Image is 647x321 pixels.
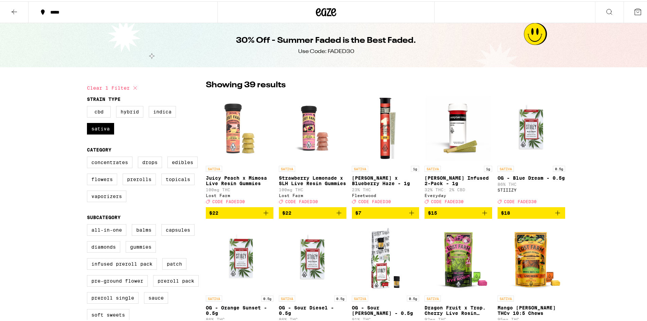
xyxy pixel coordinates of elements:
span: $7 [355,209,361,214]
span: CODE FADED30 [431,198,464,202]
p: OG - Blue Dream - 0.5g [498,174,565,179]
span: CODE FADED30 [358,198,391,202]
p: OG - Sour [PERSON_NAME] - 0.5g [352,304,419,315]
span: CODE FADED30 [212,198,245,202]
img: Lost Farm - Strawberry Lemonade x SLH Live Resin Gummies [279,93,346,161]
label: Prerolls [123,172,156,184]
div: Lost Farm [206,192,273,196]
p: SATIVA [279,294,295,300]
label: Preroll Single [87,291,139,302]
img: STIIIZY - OG - Orange Sunset - 0.5g [206,223,273,291]
div: Lost Farm [279,192,346,196]
a: Open page for Strawberry Lemonade x SLH Live Resin Gummies from Lost Farm [279,93,346,206]
label: CBD [87,105,111,116]
label: Preroll Pack [153,274,199,285]
button: Clear 1 filter [87,78,139,95]
label: Topicals [161,172,195,184]
label: Balms [132,223,156,234]
p: SATIVA [352,294,368,300]
label: Diamonds [87,240,120,251]
a: Open page for Jack Herer Infused 2-Pack - 1g from Everyday [425,93,492,206]
span: $22 [282,209,291,214]
label: Soft Sweets [87,308,129,319]
p: 100mg THC [279,186,346,191]
p: Showing 39 results [206,78,286,90]
p: Dragon Fruit x Trop. Cherry Live Rosin Chews [425,304,492,315]
div: Use Code: FADED30 [298,47,354,54]
p: 95mg THC [498,316,565,320]
p: Juicy Peach x Mimosa Live Resin Gummies [206,174,273,185]
label: Sativa [87,122,114,133]
span: CODE FADED30 [285,198,318,202]
img: STIIIZY - OG - Sour Tangie - 0.5g [352,223,419,291]
p: [PERSON_NAME] x Blueberry Haze - 1g [352,174,419,185]
p: Strawberry Lemonade x SLH Live Resin Gummies [279,174,346,185]
img: Lost Farm - Dragon Fruit x Trop. Cherry Live Rosin Chews [425,223,492,291]
div: Fleetwood [352,192,419,196]
p: 23% THC [352,186,419,191]
img: STIIIZY - OG - Sour Diesel - 0.5g [279,223,346,291]
label: Sauce [144,291,168,302]
p: 91% THC [352,316,419,320]
img: Fleetwood - Jack Herer x Blueberry Haze - 1g [352,93,419,161]
p: 100mg THC [206,186,273,191]
a: Open page for OG - Blue Dream - 0.5g from STIIIZY [498,93,565,206]
label: Capsules [161,223,195,234]
p: OG - Sour Diesel - 0.5g [279,304,346,315]
a: Open page for Jack Herer x Blueberry Haze - 1g from Fleetwood [352,93,419,206]
label: Hybrid [116,105,143,116]
p: 32% THC: 2% CBD [425,186,492,191]
p: SATIVA [425,294,441,300]
label: Vaporizers [87,189,126,201]
span: $18 [501,209,510,214]
p: SATIVA [425,164,441,171]
img: STIIIZY - OG - Blue Dream - 0.5g [498,93,565,161]
p: 92mg THC [425,316,492,320]
p: SATIVA [279,164,295,171]
p: SATIVA [352,164,368,171]
legend: Subcategory [87,213,121,219]
legend: Category [87,146,111,151]
legend: Strain Type [87,95,121,101]
label: Indica [149,105,176,116]
p: 0.5g [553,164,565,171]
button: Add to bag [498,206,565,217]
p: 86% THC [498,181,565,185]
span: $22 [209,209,218,214]
img: Everyday - Jack Herer Infused 2-Pack - 1g [425,93,492,161]
span: $15 [428,209,437,214]
p: 0.5g [407,294,419,300]
div: Everyday [425,192,492,196]
p: 1g [411,164,419,171]
label: Concentrates [87,155,132,167]
p: SATIVA [498,294,514,300]
p: 0.5g [334,294,346,300]
p: SATIVA [206,294,222,300]
button: Add to bag [206,206,273,217]
p: 86% THC [206,316,273,320]
h1: 30% Off - Summer Faded is the Best Faded. [236,34,416,45]
p: 1g [484,164,492,171]
p: SATIVA [206,164,222,171]
img: Lost Farm - Mango Jack Herer THCv 10:5 Chews [498,223,565,291]
p: 0.5g [261,294,273,300]
label: Infused Preroll Pack [87,257,157,268]
p: Mango [PERSON_NAME] THCv 10:5 Chews [498,304,565,315]
p: [PERSON_NAME] Infused 2-Pack - 1g [425,174,492,185]
a: Open page for Juicy Peach x Mimosa Live Resin Gummies from Lost Farm [206,93,273,206]
label: Patch [162,257,186,268]
button: Add to bag [279,206,346,217]
p: OG - Orange Sunset - 0.5g [206,304,273,315]
label: Gummies [126,240,156,251]
span: CODE FADED30 [504,198,537,202]
label: Pre-ground Flower [87,274,148,285]
div: STIIIZY [498,186,565,191]
button: Add to bag [352,206,419,217]
button: Add to bag [425,206,492,217]
label: Flowers [87,172,117,184]
p: 86% THC [279,316,346,320]
label: Drops [138,155,162,167]
label: All-In-One [87,223,126,234]
label: Edibles [167,155,198,167]
img: Lost Farm - Juicy Peach x Mimosa Live Resin Gummies [206,93,273,161]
